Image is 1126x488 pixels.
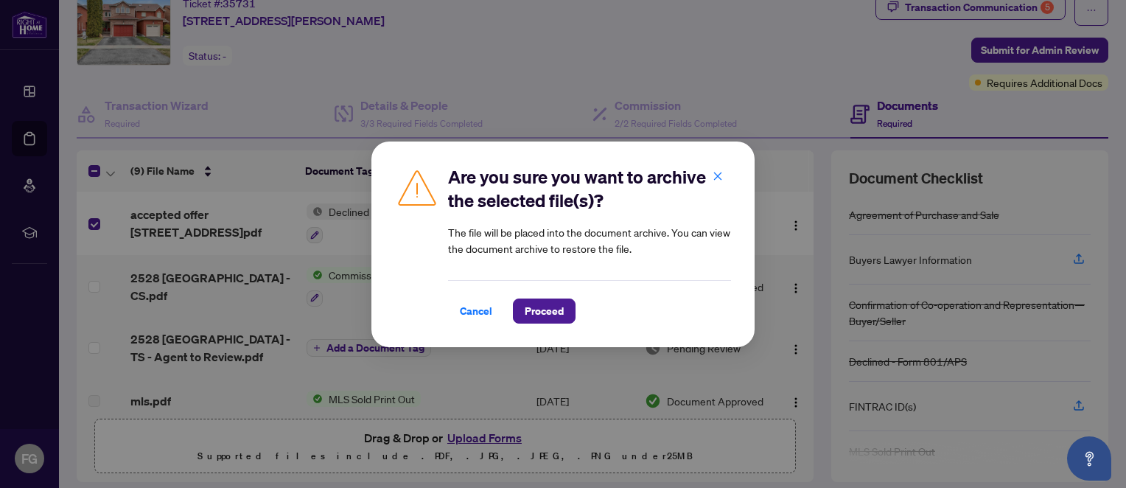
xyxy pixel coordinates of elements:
button: Cancel [448,299,504,324]
span: Cancel [460,299,492,323]
img: Caution Icon [395,165,439,209]
h2: Are you sure you want to archive the selected file(s)? [448,165,731,212]
article: The file will be placed into the document archive. You can view the document archive to restore t... [448,224,731,257]
button: Open asap [1067,436,1111,481]
button: Proceed [513,299,576,324]
span: close [713,170,723,181]
span: Proceed [525,299,564,323]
